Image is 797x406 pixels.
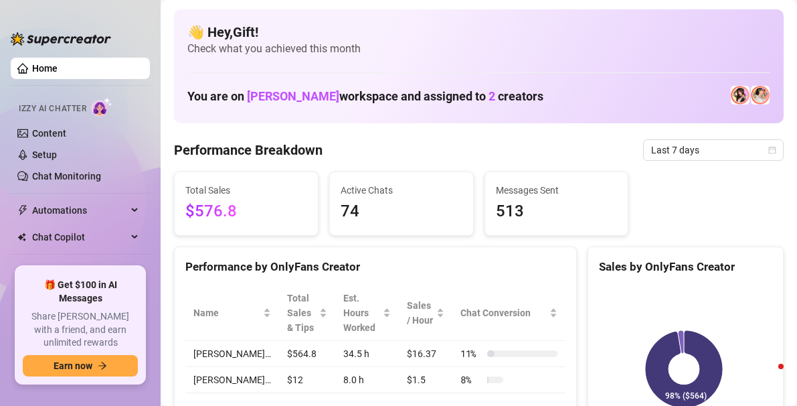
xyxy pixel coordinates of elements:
span: Active Chats [341,183,462,198]
th: Total Sales & Tips [279,285,335,341]
span: Share [PERSON_NAME] with a friend, and earn unlimited rewards [23,310,138,350]
span: 513 [496,199,618,224]
span: arrow-right [98,361,107,370]
a: Setup [32,149,57,160]
span: Automations [32,200,127,221]
span: calendar [768,146,776,154]
span: Total Sales & Tips [287,291,317,335]
td: $12 [279,367,335,393]
span: $576.8 [185,199,307,224]
h4: 👋 Hey, Gift ! [187,23,770,42]
th: Chat Conversion [452,285,565,341]
div: Sales by OnlyFans Creator [599,258,772,276]
h1: You are on workspace and assigned to creators [187,89,543,104]
td: $1.5 [399,367,452,393]
td: $16.37 [399,341,452,367]
span: Name [193,306,260,320]
span: Earn now [54,360,92,371]
span: thunderbolt [17,205,28,216]
span: 8 % [460,373,482,387]
span: Chat Conversion [460,306,547,320]
span: Last 7 days [651,140,776,160]
div: Performance by OnlyFans Creator [185,258,565,276]
td: [PERSON_NAME]… [185,367,279,393]
h4: Performance Breakdown [174,141,323,159]
div: Est. Hours Worked [343,291,380,335]
th: Sales / Hour [399,285,452,341]
img: logo-BBDzfeDw.svg [11,32,111,46]
a: Chat Monitoring [32,171,101,182]
img: Holly [731,86,749,105]
span: [PERSON_NAME] [247,89,339,103]
td: $564.8 [279,341,335,367]
span: Total Sales [185,183,307,198]
button: Earn nowarrow-right [23,355,138,377]
img: 𝖍𝖔𝖑𝖑𝖞 [751,86,770,105]
span: Check what you achieved this month [187,42,770,56]
span: 74 [341,199,462,224]
span: Chat Copilot [32,226,127,248]
span: Izzy AI Chatter [19,103,86,115]
span: 2 [489,89,495,103]
td: 8.0 h [335,367,399,393]
td: 34.5 h [335,341,399,367]
img: Chat Copilot [17,232,26,242]
iframe: Intercom live chat [751,360,784,393]
td: [PERSON_NAME]… [185,341,279,367]
a: Content [32,128,66,139]
th: Name [185,285,279,341]
span: Messages Sent [496,183,618,198]
span: 11 % [460,346,482,361]
img: AI Chatter [92,97,112,117]
span: Sales / Hour [407,298,434,328]
a: Home [32,63,58,74]
span: 🎁 Get $100 in AI Messages [23,279,138,305]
